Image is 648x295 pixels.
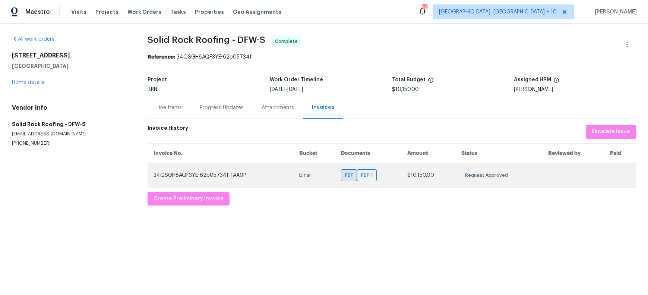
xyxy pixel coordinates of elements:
button: Escalate Issue [586,125,636,139]
div: Progress Updates [200,104,244,112]
span: [DATE] [287,87,303,92]
button: Create Preliminary Invoice [148,192,230,206]
span: Complete [275,38,301,45]
p: [PHONE_NUMBER] [12,140,130,147]
th: Amount [401,143,455,163]
span: $10,150.00 [407,173,434,178]
p: [EMAIL_ADDRESS][DOMAIN_NAME] [12,131,130,137]
h5: Project [148,77,167,82]
a: Home details [12,80,44,85]
th: Invoice No. [148,143,293,163]
div: 292 [422,4,427,12]
div: PDF [341,169,357,181]
h5: [GEOGRAPHIC_DATA] [12,62,130,70]
span: Escalate Issue [592,127,630,136]
th: Bucket [293,143,335,163]
span: Create Preliminary Invoice [154,194,224,204]
span: Visits [71,8,86,16]
td: binsr [293,163,335,187]
th: Reviewed by [542,143,604,163]
span: PDF-1 [361,172,376,179]
span: Maestro [25,8,50,16]
div: Line Items [157,104,182,112]
span: Work Orders [127,8,161,16]
span: $10,150.00 [392,87,419,92]
span: [GEOGRAPHIC_DATA], [GEOGRAPHIC_DATA] + 10 [439,8,557,16]
div: 34QSGH8AQF3YE-62b05734f [148,53,636,61]
span: The hpm assigned to this work order. [553,77,559,87]
h5: Total Budget [392,77,426,82]
a: All work orders [12,37,54,42]
h6: Invoice History [148,125,188,135]
span: PDF [345,172,356,179]
th: Paid [604,143,636,163]
span: Tasks [170,9,186,15]
h5: Assigned HPM [514,77,551,82]
span: The total cost of line items that have been proposed by Opendoor. This sum includes line items th... [428,77,434,87]
span: - [270,87,303,92]
span: [PERSON_NAME] [592,8,637,16]
div: [PERSON_NAME] [514,87,636,92]
span: [DATE] [270,87,285,92]
div: PDF-1 [357,169,377,181]
h5: Work Order Timeline [270,77,323,82]
span: BRN [148,87,157,92]
h2: [STREET_ADDRESS] [12,52,130,59]
h5: Solid Rock Roofing - DFW-S [12,120,130,128]
span: Solid Rock Roofing - DFW-S [148,35,265,44]
span: Properties [195,8,224,16]
span: Request Approved [465,172,511,179]
b: Reference: [148,54,175,60]
td: 34QSGH8AQF3YE-62b05734f-1AA0P [148,163,293,187]
span: Projects [95,8,118,16]
h4: Vendor Info [12,104,130,112]
th: Documents [335,143,401,163]
span: Geo Assignments [233,8,281,16]
th: Status [455,143,542,163]
div: Attachments [262,104,294,112]
div: Invoices [312,104,334,111]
